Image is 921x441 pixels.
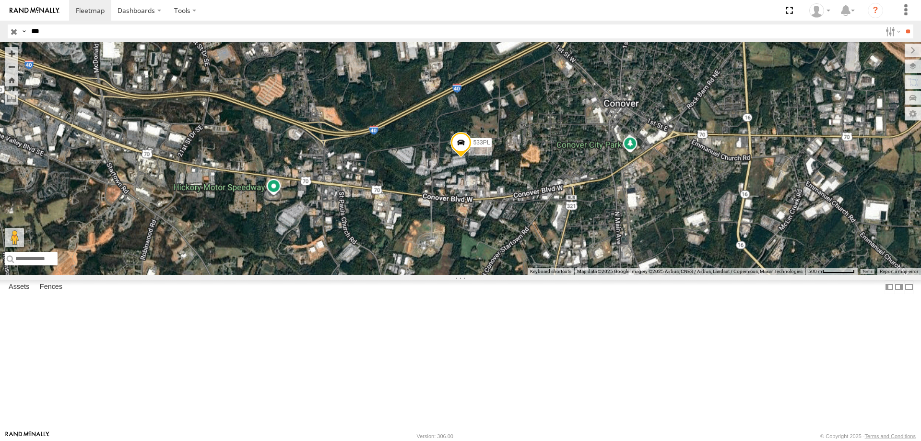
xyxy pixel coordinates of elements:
a: Visit our Website [5,431,49,441]
button: Zoom in [5,47,18,60]
span: 500 m [808,269,822,274]
label: Dock Summary Table to the Left [885,280,894,294]
button: Keyboard shortcuts [530,268,571,275]
span: Map data ©2025 Google Imagery ©2025 Airbus, CNES / Airbus, Landsat / Copernicus, Maxar Technologies [577,269,803,274]
button: Zoom out [5,60,18,73]
label: Measure [5,91,18,105]
button: Drag Pegman onto the map to open Street View [5,228,24,247]
span: 533PL [473,139,490,146]
button: Zoom Home [5,73,18,86]
div: Version: 306.00 [417,433,453,439]
label: Fences [35,280,67,294]
label: Dock Summary Table to the Right [894,280,904,294]
label: Hide Summary Table [904,280,914,294]
label: Search Filter Options [882,24,902,38]
div: Zack Abernathy [806,3,834,18]
a: Terms and Conditions [865,433,916,439]
a: Terms (opens in new tab) [862,270,873,274]
img: rand-logo.svg [10,7,59,14]
i: ? [868,3,883,18]
a: Report a map error [880,269,918,274]
div: © Copyright 2025 - [820,433,916,439]
button: Map Scale: 500 m per 64 pixels [805,268,858,275]
label: Assets [4,280,34,294]
label: Search Query [20,24,28,38]
label: Map Settings [905,107,921,120]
